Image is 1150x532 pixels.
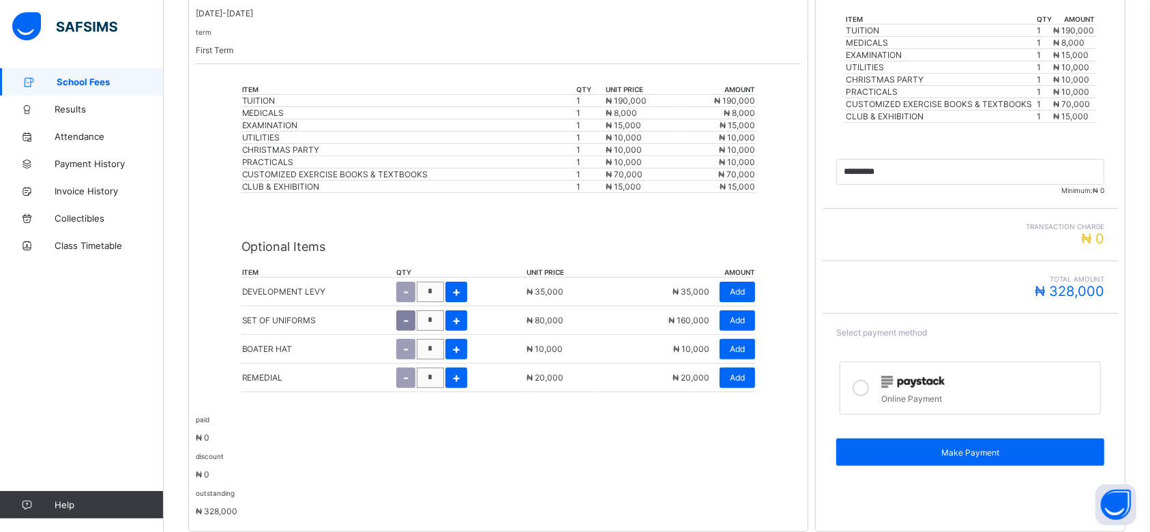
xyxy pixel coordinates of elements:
td: 1 [576,156,605,168]
span: ₦ 10,000 [606,132,642,143]
small: outstanding [196,489,235,497]
span: Make Payment [846,447,1094,458]
span: Add [730,372,745,383]
span: ₦ 328,000 [196,506,237,516]
span: Minimum: [836,186,1104,194]
span: ₦ 20,000 [527,372,563,383]
th: item [241,85,576,95]
div: CHRISTMAS PARTY [242,145,575,155]
span: Add [730,315,745,325]
span: ₦ 8,000 [724,108,755,118]
th: qty [396,267,527,278]
td: CUSTOMIZED EXERCISE BOOKS & TEXTBOOKS [845,98,1036,110]
span: ₦ 15,000 [1053,111,1089,121]
div: TUITION [242,95,575,106]
td: 1 [576,168,605,181]
p: DEVELOPMENT LEVY [242,286,326,297]
small: paid [196,415,209,424]
span: ₦ 70,000 [718,169,755,179]
span: ₦ 80,000 [527,315,563,325]
span: ₦ 15,000 [720,120,755,130]
p: Optional Items [241,239,756,254]
td: 1 [576,95,605,107]
td: CLUB & EXHIBITION [845,110,1036,123]
span: ₦ 0 [196,432,209,443]
td: 1 [1036,86,1052,98]
p: REMEDIAL [242,372,283,383]
span: - [403,370,409,385]
span: ₦ 190,000 [714,95,755,106]
th: amount [596,267,755,278]
td: 1 [1036,25,1052,37]
span: ₦ 15,000 [606,120,641,130]
span: Select payment method [836,327,927,338]
span: ₦ 35,000 [673,286,709,297]
th: qty [1036,14,1052,25]
span: ₦ 10,000 [719,132,755,143]
td: 1 [1036,61,1052,74]
span: ₦ 10,000 [673,344,709,354]
td: MEDICALS [845,37,1036,49]
td: UTILITIES [845,61,1036,74]
button: Open asap [1095,484,1136,525]
th: amount [680,85,756,95]
span: ₦ 70,000 [1053,99,1090,109]
th: item [845,14,1036,25]
p: BOATER HAT [242,344,293,354]
span: ₦ 0 [1081,231,1104,247]
div: CLUB & EXHIBITION [242,181,575,192]
span: ₦ 190,000 [606,95,647,106]
span: - [403,342,409,356]
img: safsims [12,12,117,41]
span: ₦ 70,000 [606,169,643,179]
td: PRACTICALS [845,86,1036,98]
span: ₦ 190,000 [1053,25,1094,35]
span: ₦ 0 [1093,186,1104,194]
span: + [452,342,460,356]
span: ₦ 35,000 [527,286,563,297]
span: ₦ 328,000 [1035,283,1104,299]
span: ₦ 0 [196,469,209,479]
span: Transaction charge [836,222,1104,231]
td: 1 [1036,49,1052,61]
span: ₦ 10,000 [719,157,755,167]
span: ₦ 15,000 [1053,50,1089,60]
span: - [403,284,409,299]
span: ₦ 10,000 [527,344,563,354]
div: UTILITIES [242,132,575,143]
span: ₦ 10,000 [1053,87,1089,97]
span: School Fees [57,76,164,87]
div: Online Payment [881,390,1093,404]
td: 1 [576,119,605,132]
span: ₦ 15,000 [720,181,755,192]
span: - [403,313,409,327]
td: 1 [576,144,605,156]
img: paystack.0b99254114f7d5403c0525f3550acd03.svg [881,376,945,388]
td: 1 [576,107,605,119]
span: ₦ 10,000 [606,157,642,167]
td: CHRISTMAS PARTY [845,74,1036,86]
th: amount [1052,14,1095,25]
div: PRACTICALS [242,157,575,167]
span: Class Timetable [55,240,164,251]
td: TUITION [845,25,1036,37]
p: [DATE]-[DATE] [196,8,801,18]
span: + [452,313,460,327]
span: ₦ 8,000 [1053,38,1085,48]
div: MEDICALS [242,108,575,118]
span: Add [730,344,745,354]
td: 1 [576,132,605,144]
span: + [452,370,460,385]
span: Collectibles [55,213,164,224]
span: Payment History [55,158,164,169]
td: 1 [1036,37,1052,49]
span: Total Amount [836,275,1104,283]
th: unit price [526,267,596,278]
span: Add [730,286,745,297]
td: 1 [1036,98,1052,110]
p: First Term [196,45,801,55]
span: Invoice History [55,186,164,196]
span: Results [55,104,164,115]
span: ₦ 10,000 [719,145,755,155]
td: 1 [1036,74,1052,86]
